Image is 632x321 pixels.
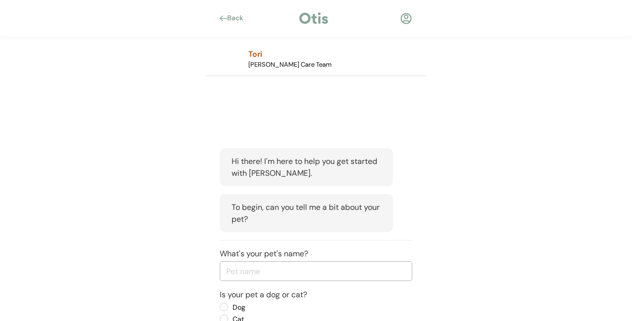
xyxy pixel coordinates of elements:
div: What's your pet's name? [220,248,308,260]
input: Pet name [220,261,412,281]
div: [PERSON_NAME] Care Team [248,60,332,69]
div: To begin, can you tell me a bit about your pet? [220,194,393,232]
div: Is your pet a dog or cat? [220,289,307,301]
div: Back [227,13,249,23]
div: Tori [248,48,262,60]
label: Dog [230,304,318,311]
div: Hi there! I'm here to help you get started with [PERSON_NAME]. [220,148,393,186]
